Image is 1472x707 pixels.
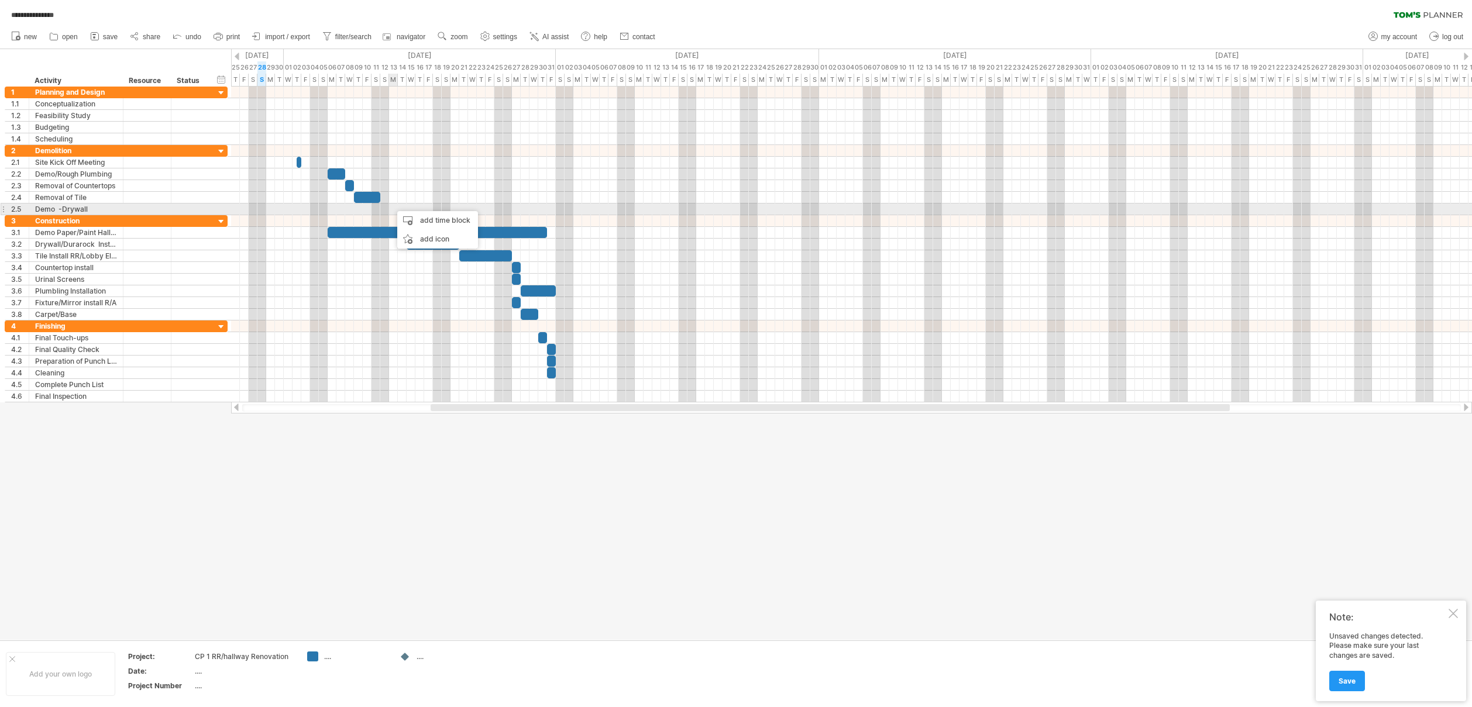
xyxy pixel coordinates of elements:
[1275,61,1284,74] div: Thursday, 22 January 2026
[1047,74,1056,86] div: Saturday, 27 December 2025
[265,33,310,41] span: import / export
[1003,74,1012,86] div: Monday, 22 December 2025
[977,74,986,86] div: Friday, 19 December 2025
[1153,74,1161,86] div: Thursday, 8 January 2026
[1074,74,1082,86] div: Tuesday, 30 December 2025
[1038,61,1047,74] div: Friday, 26 December 2025
[845,61,854,74] div: Thursday, 4 December 2025
[578,29,611,44] a: help
[424,61,433,74] div: Friday, 17 October 2025
[933,61,942,74] div: Sunday, 14 December 2025
[810,74,819,86] div: Sunday, 30 November 2025
[907,61,916,74] div: Thursday, 11 December 2025
[723,61,731,74] div: Thursday, 20 November 2025
[1196,61,1205,74] div: Tuesday, 13 January 2026
[433,61,442,74] div: Saturday, 18 October 2025
[1126,74,1135,86] div: Monday, 5 January 2026
[1451,61,1460,74] div: Wednesday, 11 February 2026
[687,74,696,86] div: Sunday, 16 November 2025
[380,74,389,86] div: Sunday, 12 October 2025
[542,33,569,41] span: AI assist
[749,61,758,74] div: Sunday, 23 November 2025
[959,61,968,74] div: Wednesday, 17 December 2025
[1258,61,1267,74] div: Tuesday, 20 January 2026
[1442,61,1451,74] div: Tuesday, 10 February 2026
[951,61,959,74] div: Tuesday, 16 December 2025
[494,61,503,74] div: Saturday, 25 October 2025
[986,61,995,74] div: Saturday, 20 December 2025
[617,61,626,74] div: Saturday, 8 November 2025
[127,29,164,44] a: share
[293,74,301,86] div: Thursday, 2 October 2025
[793,61,802,74] div: Friday, 28 November 2025
[231,74,240,86] div: Thursday, 25 September 2025
[1249,61,1258,74] div: Monday, 19 January 2026
[1214,74,1223,86] div: Thursday, 15 January 2026
[1056,74,1065,86] div: Sunday, 28 December 2025
[424,74,433,86] div: Friday, 17 October 2025
[632,33,655,41] span: contact
[573,61,582,74] div: Monday, 3 November 2025
[477,74,486,86] div: Thursday, 23 October 2025
[266,74,275,86] div: Monday, 29 September 2025
[1038,74,1047,86] div: Friday, 26 December 2025
[1196,74,1205,86] div: Tuesday, 13 January 2026
[477,29,521,44] a: settings
[594,33,607,41] span: help
[301,74,310,86] div: Friday, 3 October 2025
[582,74,591,86] div: Tuesday, 4 November 2025
[336,61,345,74] div: Tuesday, 7 October 2025
[319,74,328,86] div: Sunday, 5 October 2025
[565,61,573,74] div: Sunday, 2 November 2025
[249,61,257,74] div: Saturday, 27 September 2025
[819,61,828,74] div: Monday, 1 December 2025
[1328,61,1337,74] div: Wednesday, 28 January 2026
[679,74,687,86] div: Saturday, 15 November 2025
[854,74,863,86] div: Friday, 5 December 2025
[845,74,854,86] div: Thursday, 4 December 2025
[916,61,924,74] div: Friday, 12 December 2025
[1135,74,1144,86] div: Tuesday, 6 January 2026
[872,74,881,86] div: Sunday, 7 December 2025
[661,61,670,74] div: Thursday, 13 November 2025
[257,74,266,86] div: Sunday, 28 September 2025
[696,61,705,74] div: Monday, 17 November 2025
[1144,61,1153,74] div: Wednesday, 7 January 2026
[381,29,429,44] a: navigator
[968,74,977,86] div: Thursday, 18 December 2025
[608,61,617,74] div: Friday, 7 November 2025
[1232,61,1240,74] div: Saturday, 17 January 2026
[1425,61,1433,74] div: Sunday, 8 February 2026
[652,61,661,74] div: Wednesday, 12 November 2025
[1074,61,1082,74] div: Tuesday, 30 December 2025
[837,74,845,86] div: Wednesday, 3 December 2025
[714,61,723,74] div: Wednesday, 19 November 2025
[1346,61,1354,74] div: Friday, 30 January 2026
[802,61,810,74] div: Saturday, 29 November 2025
[784,74,793,86] div: Thursday, 27 November 2025
[1381,33,1417,41] span: my account
[828,61,837,74] div: Tuesday, 2 December 2025
[345,61,354,74] div: Wednesday, 8 October 2025
[1091,74,1100,86] div: Thursday, 1 January 2026
[1267,74,1275,86] div: Wednesday, 21 January 2026
[1117,61,1126,74] div: Sunday, 4 January 2026
[1311,61,1319,74] div: Monday, 26 January 2026
[284,49,556,61] div: October 2025
[959,74,968,86] div: Wednesday, 17 December 2025
[1249,74,1258,86] div: Monday, 19 January 2026
[363,74,372,86] div: Friday, 10 October 2025
[226,33,240,41] span: print
[143,33,160,41] span: share
[898,61,907,74] div: Wednesday, 10 December 2025
[986,74,995,86] div: Saturday, 20 December 2025
[556,61,565,74] div: Saturday, 1 November 2025
[450,61,459,74] div: Monday, 20 October 2025
[758,61,766,74] div: Monday, 24 November 2025
[335,33,372,41] span: filter/search
[924,74,933,86] div: Saturday, 13 December 2025
[310,74,319,86] div: Saturday, 4 October 2025
[170,29,205,44] a: undo
[468,61,477,74] div: Wednesday, 22 October 2025
[211,29,243,44] a: print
